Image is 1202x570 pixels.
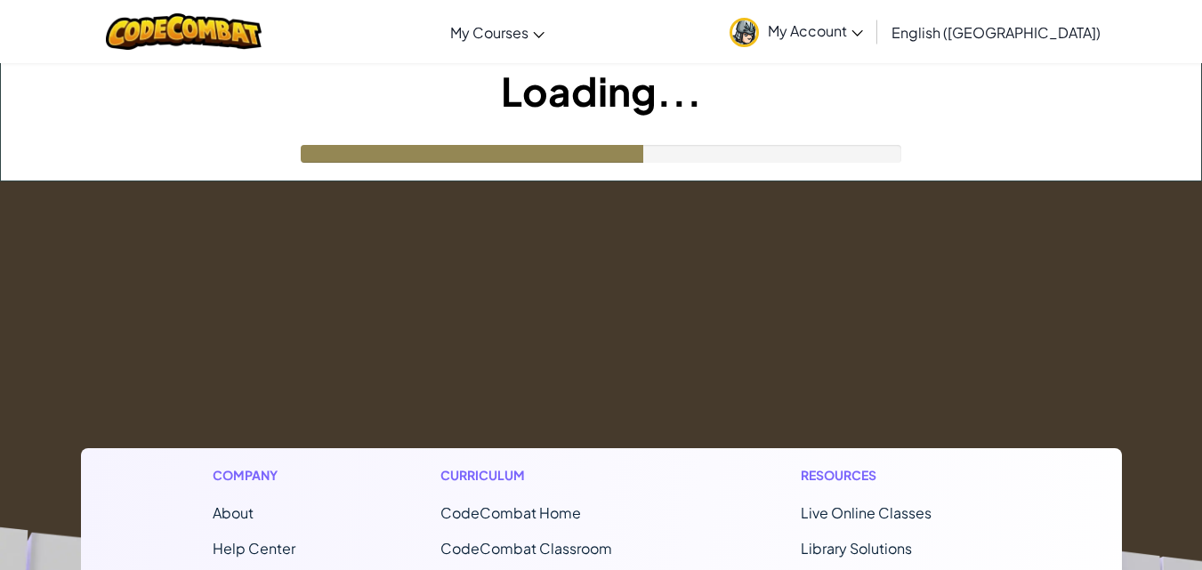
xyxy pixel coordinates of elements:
[440,503,581,522] span: CodeCombat Home
[891,23,1101,42] span: English ([GEOGRAPHIC_DATA])
[801,466,990,485] h1: Resources
[883,8,1109,56] a: English ([GEOGRAPHIC_DATA])
[440,466,656,485] h1: Curriculum
[450,23,528,42] span: My Courses
[801,539,912,558] a: Library Solutions
[730,18,759,47] img: avatar
[106,13,262,50] img: CodeCombat logo
[768,21,863,40] span: My Account
[213,539,295,558] a: Help Center
[721,4,872,60] a: My Account
[1,63,1201,118] h1: Loading...
[441,8,553,56] a: My Courses
[213,503,254,522] a: About
[213,466,295,485] h1: Company
[440,539,612,558] a: CodeCombat Classroom
[801,503,932,522] a: Live Online Classes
